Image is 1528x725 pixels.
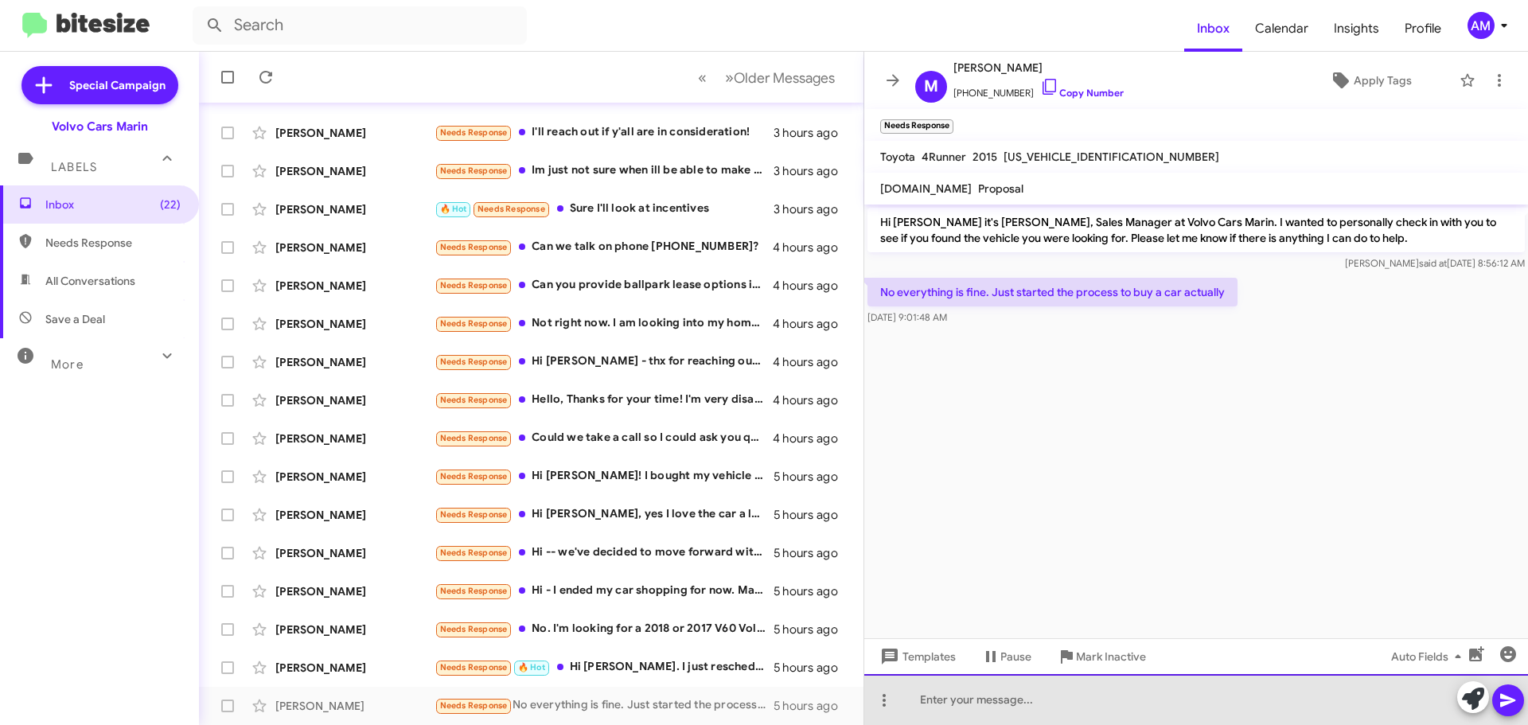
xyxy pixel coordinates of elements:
div: Can you provide ballpark lease options in terms of down payment and monthly? [435,276,773,294]
span: Needs Response [440,509,508,520]
div: [PERSON_NAME] [275,278,435,294]
button: Templates [864,642,969,671]
div: Hi -- we've decided to move forward with another vehicle. Thank you [435,544,774,562]
div: AM [1468,12,1495,39]
a: Special Campaign [21,66,178,104]
span: M [924,74,938,99]
span: 🔥 Hot [518,662,545,672]
div: 3 hours ago [774,163,851,179]
a: Profile [1392,6,1454,52]
div: Could we take a call so I could ask you questions about the lease agreement ? [435,429,773,447]
div: [PERSON_NAME] [275,698,435,714]
span: Needs Response [440,280,508,290]
span: Save a Deal [45,311,105,327]
span: Proposal [978,181,1023,196]
div: Im just not sure when ill be able to make it over... [435,162,774,180]
div: No. I'm looking for a 2018 or 2017 V60 Volvo with reasonable mileage and in good condition if you... [435,620,774,638]
span: [DATE] 9:01:48 AM [867,311,947,323]
a: Copy Number [1040,87,1124,99]
div: 5 hours ago [774,469,851,485]
input: Search [193,6,527,45]
span: Needs Response [440,586,508,596]
span: Apply Tags [1354,66,1412,95]
span: [PERSON_NAME] [953,58,1124,77]
button: Mark Inactive [1044,642,1159,671]
div: [PERSON_NAME] [275,392,435,408]
span: Toyota [880,150,915,164]
div: 3 hours ago [774,201,851,217]
p: No everything is fine. Just started the process to buy a car actually [867,278,1238,306]
span: Labels [51,160,97,174]
div: Hi [PERSON_NAME]! I bought my vehicle [DATE] at the dealership with [PERSON_NAME]. He was very co... [435,467,774,485]
span: More [51,357,84,372]
div: 4 hours ago [773,431,851,446]
div: [PERSON_NAME] [275,583,435,599]
button: Previous [688,61,716,94]
p: Hi [PERSON_NAME] it's [PERSON_NAME], Sales Manager at Volvo Cars Marin. I wanted to personally ch... [867,208,1525,252]
div: [PERSON_NAME] [275,431,435,446]
span: Needs Response [477,204,545,214]
span: Needs Response [440,395,508,405]
span: said at [1419,257,1447,269]
div: Hi [PERSON_NAME] - thx for reaching out. The car were after isn't at [GEOGRAPHIC_DATA] unfortunat... [435,353,773,371]
span: Needs Response [440,127,508,138]
div: [PERSON_NAME] [275,622,435,637]
span: Pause [1000,642,1031,671]
button: Apply Tags [1288,66,1452,95]
div: [PERSON_NAME] [275,507,435,523]
div: 5 hours ago [774,545,851,561]
span: Calendar [1242,6,1321,52]
span: 4Runner [922,150,966,164]
div: Hi [PERSON_NAME], yes I love the car a lot. I think my only wish was that it was a plug in hybrid [435,505,774,524]
span: Needs Response [440,433,508,443]
div: 4 hours ago [773,354,851,370]
span: Needs Response [440,548,508,558]
div: Hi [PERSON_NAME]. I just rescheduled an appointment with [PERSON_NAME] for [DATE] at 115. [435,658,774,676]
span: Needs Response [440,624,508,634]
span: 2015 [973,150,997,164]
span: Needs Response [440,357,508,367]
a: Insights [1321,6,1392,52]
div: 3 hours ago [774,125,851,141]
span: Auto Fields [1391,642,1468,671]
span: 🔥 Hot [440,204,467,214]
div: 4 hours ago [773,392,851,408]
div: 5 hours ago [774,698,851,714]
span: Needs Response [45,235,181,251]
div: 4 hours ago [773,240,851,255]
div: Can we talk on phone [PHONE_NUMBER]? [435,238,773,256]
div: Hello, Thanks for your time! I'm very disappointed to know that the Volvo C40 is discontinued as ... [435,391,773,409]
span: Templates [877,642,956,671]
div: [PERSON_NAME] [275,201,435,217]
span: Needs Response [440,166,508,176]
span: Needs Response [440,700,508,711]
span: (22) [160,197,181,212]
div: 4 hours ago [773,278,851,294]
div: [PERSON_NAME] [275,354,435,370]
span: All Conversations [45,273,135,289]
span: Special Campaign [69,77,166,93]
span: [PERSON_NAME] [DATE] 8:56:12 AM [1345,257,1525,269]
div: Hi - I ended my car shopping for now. Maybe check in with me again in [DATE]. Thanks. [435,582,774,600]
div: [PERSON_NAME] [275,316,435,332]
span: » [725,68,734,88]
span: Needs Response [440,242,508,252]
span: Inbox [45,197,181,212]
span: « [698,68,707,88]
span: [US_VEHICLE_IDENTIFICATION_NUMBER] [1004,150,1219,164]
a: Inbox [1184,6,1242,52]
div: I'll reach out if y'all are in consideration! [435,123,774,142]
div: 5 hours ago [774,507,851,523]
div: [PERSON_NAME] [275,660,435,676]
div: [PERSON_NAME] [275,163,435,179]
span: Needs Response [440,318,508,329]
div: 5 hours ago [774,583,851,599]
div: Not right now. I am looking into my home electric power and conversion to 220. [435,314,773,333]
div: [PERSON_NAME] [275,545,435,561]
div: [PERSON_NAME] [275,125,435,141]
div: 5 hours ago [774,622,851,637]
button: Next [715,61,844,94]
